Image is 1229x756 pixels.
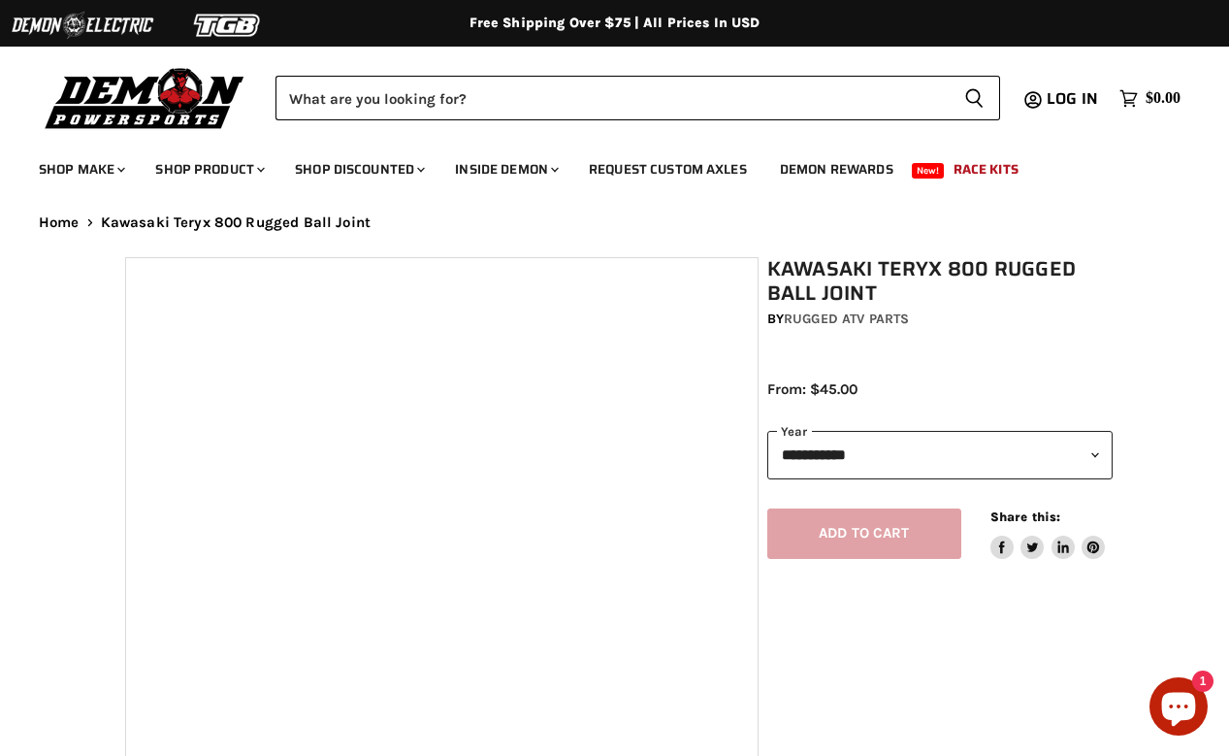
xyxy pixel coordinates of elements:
form: Product [275,76,1000,120]
img: Demon Electric Logo 2 [10,7,155,44]
ul: Main menu [24,142,1176,189]
h1: Kawasaki Teryx 800 Rugged Ball Joint [767,257,1113,306]
a: Rugged ATV Parts [784,311,909,327]
a: Inside Demon [440,149,570,189]
a: Log in [1038,90,1110,108]
span: Log in [1047,86,1098,111]
input: Search [275,76,949,120]
span: Share this: [990,509,1060,524]
img: TGB Logo 2 [155,7,301,44]
a: Race Kits [939,149,1033,189]
select: year [767,431,1113,478]
span: From: $45.00 [767,380,857,398]
a: Home [39,214,80,231]
span: $0.00 [1146,89,1180,108]
button: Search [949,76,1000,120]
a: Request Custom Axles [574,149,761,189]
span: New! [912,163,945,179]
inbox-online-store-chat: Shopify online store chat [1144,677,1213,740]
a: Shop Discounted [280,149,437,189]
a: Shop Make [24,149,137,189]
img: Demon Powersports [39,63,251,132]
a: Demon Rewards [765,149,908,189]
div: by [767,309,1113,330]
span: Kawasaki Teryx 800 Rugged Ball Joint [101,214,371,231]
a: $0.00 [1110,84,1190,113]
a: Shop Product [141,149,276,189]
aside: Share this: [990,509,1106,560]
